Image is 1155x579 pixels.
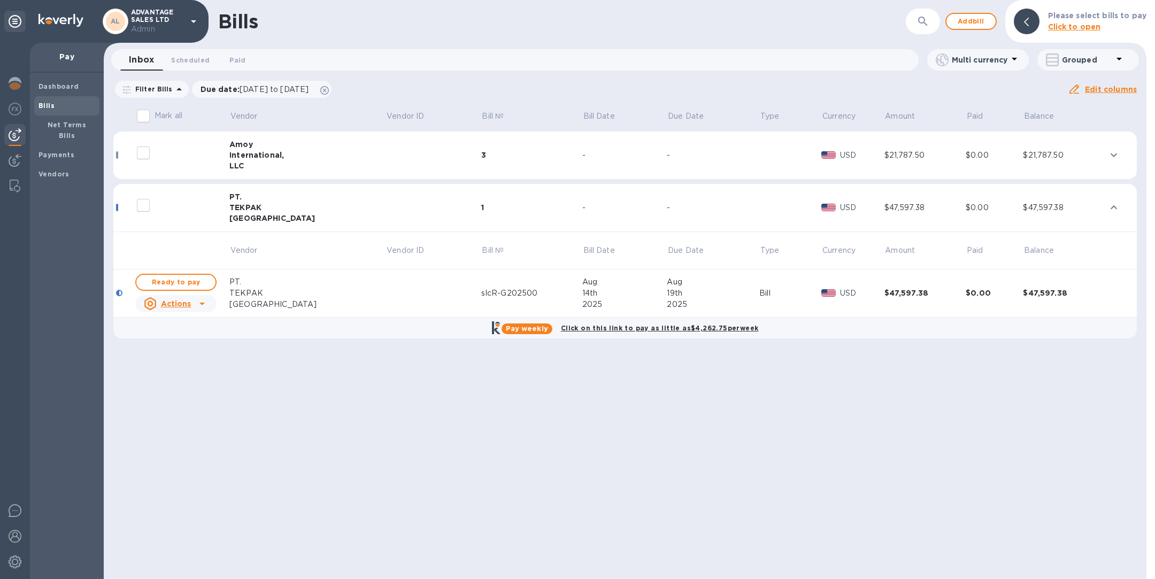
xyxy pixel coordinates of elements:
[38,151,74,159] b: Payments
[952,55,1008,65] p: Multi currency
[38,14,83,27] img: Logo
[582,299,667,310] div: 2025
[583,245,629,256] span: Bill Date
[1023,288,1105,298] div: $47,597.38
[229,191,386,202] div: PT.
[1106,199,1122,215] button: expand row
[840,150,884,161] p: USD
[481,288,582,299] div: sIcR-G202500
[821,204,836,211] img: USD
[582,288,667,299] div: 14th
[822,245,856,256] p: Currency
[4,11,26,32] div: Unpin categories
[967,111,997,122] span: Paid
[240,85,309,94] span: [DATE] to [DATE]
[229,160,386,171] div: LLC
[885,111,929,122] span: Amount
[131,24,184,35] p: Admin
[38,82,79,90] b: Dashboard
[967,245,997,256] span: Paid
[667,202,759,213] div: -
[884,288,966,298] div: $47,597.38
[582,276,667,288] div: Aug
[506,325,548,333] b: Pay weekly
[387,111,424,122] p: Vendor ID
[1048,11,1146,20] b: Please select bills to pay
[583,245,615,256] p: Bill Date
[482,245,518,256] span: Bill №
[966,202,1023,213] div: $0.00
[1024,111,1054,122] p: Balance
[230,245,258,256] p: Vendor
[885,111,915,122] p: Amount
[967,111,983,122] p: Paid
[582,150,667,161] div: -
[822,111,856,122] span: Currency
[966,288,1023,298] div: $0.00
[667,299,759,310] div: 2025
[482,111,504,122] p: Bill №
[387,245,438,256] span: Vendor ID
[9,103,21,115] img: Foreign exchange
[230,245,272,256] span: Vendor
[561,324,759,332] b: Click on this link to pay as little as $4,262.75 per week
[201,84,314,95] p: Due date :
[387,111,438,122] span: Vendor ID
[760,245,794,256] span: Type
[171,55,210,66] span: Scheduled
[131,84,173,94] p: Filter Bills
[482,111,518,122] span: Bill №
[884,150,966,161] div: $21,787.50
[840,288,884,299] p: USD
[131,9,184,35] p: ADVANTAGE SALES LTD
[1024,245,1054,256] p: Balance
[48,121,87,140] b: Net Terms Bills
[218,10,258,33] h1: Bills
[229,213,386,223] div: [GEOGRAPHIC_DATA]
[1024,111,1068,122] span: Balance
[1024,245,1068,256] span: Balance
[759,288,821,299] div: Bill
[145,276,207,289] span: Ready to pay
[229,202,386,213] div: TEKPAK
[161,299,191,308] u: Actions
[111,17,120,25] b: AL
[1062,55,1113,65] p: Grouped
[387,245,424,256] p: Vendor ID
[884,202,966,213] div: $47,597.38
[481,150,582,160] div: 3
[966,150,1023,161] div: $0.00
[1106,147,1122,163] button: expand row
[192,81,332,98] div: Due date:[DATE] to [DATE]
[760,245,780,256] p: Type
[667,288,759,299] div: 19th
[135,274,217,291] button: Ready to pay
[840,202,884,213] p: USD
[1023,150,1105,161] div: $21,787.50
[667,276,759,288] div: Aug
[821,151,836,159] img: USD
[760,111,780,122] p: Type
[229,288,386,299] div: TEKPAK
[481,202,582,213] div: 1
[668,111,704,122] p: Due Date
[955,15,987,28] span: Add bill
[967,245,983,256] p: Paid
[229,150,386,160] div: International,
[229,299,386,310] div: [GEOGRAPHIC_DATA]
[668,245,718,256] span: Due Date
[1023,202,1105,213] div: $47,597.38
[129,52,154,67] span: Inbox
[667,150,759,161] div: -
[668,245,704,256] p: Due Date
[230,111,272,122] span: Vendor
[229,276,386,288] div: PT.
[155,110,182,121] p: Mark all
[38,102,55,110] b: Bills
[885,245,929,256] span: Amount
[38,51,95,62] p: Pay
[482,245,504,256] p: Bill №
[885,245,915,256] p: Amount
